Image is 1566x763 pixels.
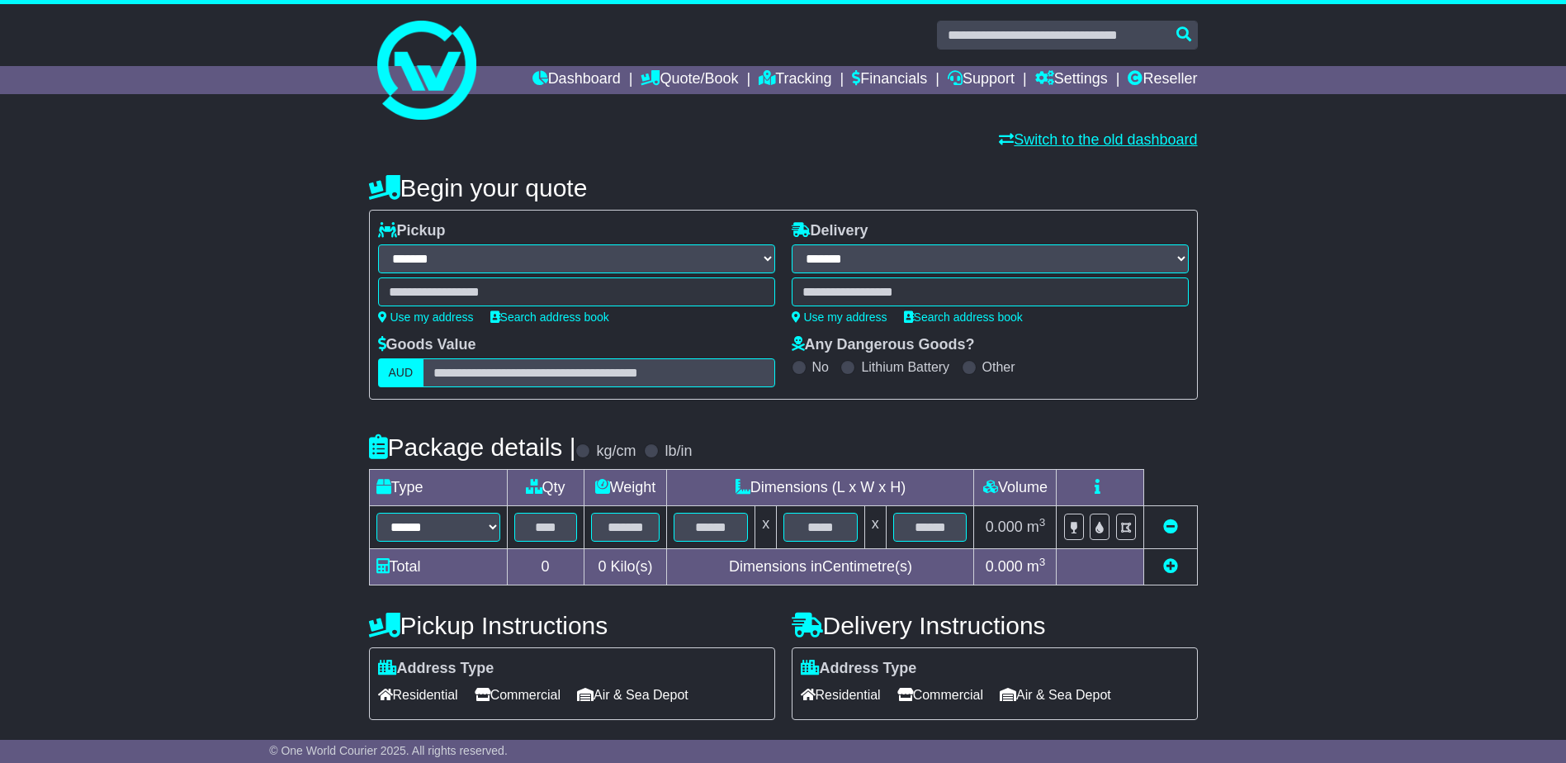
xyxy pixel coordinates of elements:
[1000,682,1111,708] span: Air & Sea Depot
[812,359,829,375] label: No
[475,682,561,708] span: Commercial
[1163,558,1178,575] a: Add new item
[577,682,688,708] span: Air & Sea Depot
[755,506,777,549] td: x
[369,549,507,585] td: Total
[584,549,667,585] td: Kilo(s)
[665,443,692,461] label: lb/in
[1027,519,1046,535] span: m
[532,66,621,94] a: Dashboard
[507,470,584,506] td: Qty
[378,222,446,240] label: Pickup
[490,310,609,324] a: Search address book
[598,558,606,575] span: 0
[1039,516,1046,528] sup: 3
[982,359,1015,375] label: Other
[864,506,886,549] td: x
[378,336,476,354] label: Goods Value
[667,549,974,585] td: Dimensions in Centimetre(s)
[1039,556,1046,568] sup: 3
[369,174,1198,201] h4: Begin your quote
[792,222,868,240] label: Delivery
[667,470,974,506] td: Dimensions (L x W x H)
[378,358,424,387] label: AUD
[369,612,775,639] h4: Pickup Instructions
[852,66,927,94] a: Financials
[369,470,507,506] td: Type
[369,434,576,461] h4: Package details |
[1035,66,1108,94] a: Settings
[904,310,1023,324] a: Search address book
[801,682,881,708] span: Residential
[986,519,1023,535] span: 0.000
[596,443,636,461] label: kg/cm
[792,310,887,324] a: Use my address
[584,470,667,506] td: Weight
[974,470,1057,506] td: Volume
[759,66,831,94] a: Tracking
[269,744,508,757] span: © One World Courier 2025. All rights reserved.
[801,660,917,678] label: Address Type
[1128,66,1197,94] a: Reseller
[507,549,584,585] td: 0
[897,682,983,708] span: Commercial
[1163,519,1178,535] a: Remove this item
[641,66,738,94] a: Quote/Book
[792,336,975,354] label: Any Dangerous Goods?
[378,660,494,678] label: Address Type
[378,310,474,324] a: Use my address
[378,682,458,708] span: Residential
[948,66,1015,94] a: Support
[999,131,1197,148] a: Switch to the old dashboard
[1027,558,1046,575] span: m
[792,612,1198,639] h4: Delivery Instructions
[986,558,1023,575] span: 0.000
[861,359,949,375] label: Lithium Battery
